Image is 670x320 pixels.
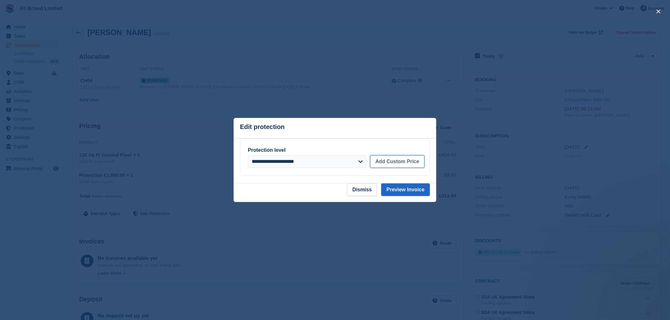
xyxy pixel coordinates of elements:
[347,183,377,196] button: Dismiss
[240,123,285,131] p: Edit protection
[370,155,425,168] button: Add Custom Price
[654,6,664,16] button: close
[381,183,430,196] button: Preview Invoice
[248,147,286,153] label: Protection level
